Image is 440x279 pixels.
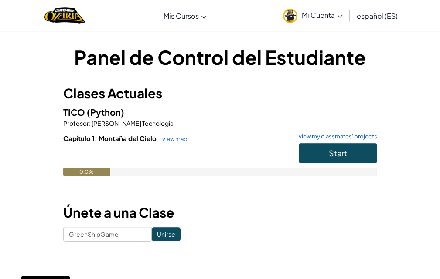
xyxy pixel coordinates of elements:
[63,134,158,142] span: Capítulo 1: Montaña del Cielo
[44,7,85,24] a: Ozaria by CodeCombat logo
[357,11,398,20] span: español (ES)
[152,227,181,241] input: Unirse
[279,2,347,29] a: Mi Cuenta
[63,203,377,222] h3: Únete a una Clase
[164,11,199,20] span: Mis Cursos
[159,4,211,27] a: Mis Cursos
[63,107,87,118] span: TICO
[63,227,152,242] input: <Enter Class Code>
[352,4,402,27] a: español (ES)
[158,135,188,142] a: view map
[302,10,343,20] span: Mi Cuenta
[91,119,174,127] span: [PERSON_NAME] Tecnología
[87,107,124,118] span: (Python)
[63,119,89,127] span: Profesor
[329,148,347,158] span: Start
[283,9,297,23] img: avatar
[294,134,377,139] a: view my classmates' projects
[63,168,110,176] div: 0.0%
[89,119,91,127] span: :
[44,7,85,24] img: Home
[63,84,377,103] h3: Clases Actuales
[299,143,377,163] button: Start
[63,44,377,71] h1: Panel de Control del Estudiante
